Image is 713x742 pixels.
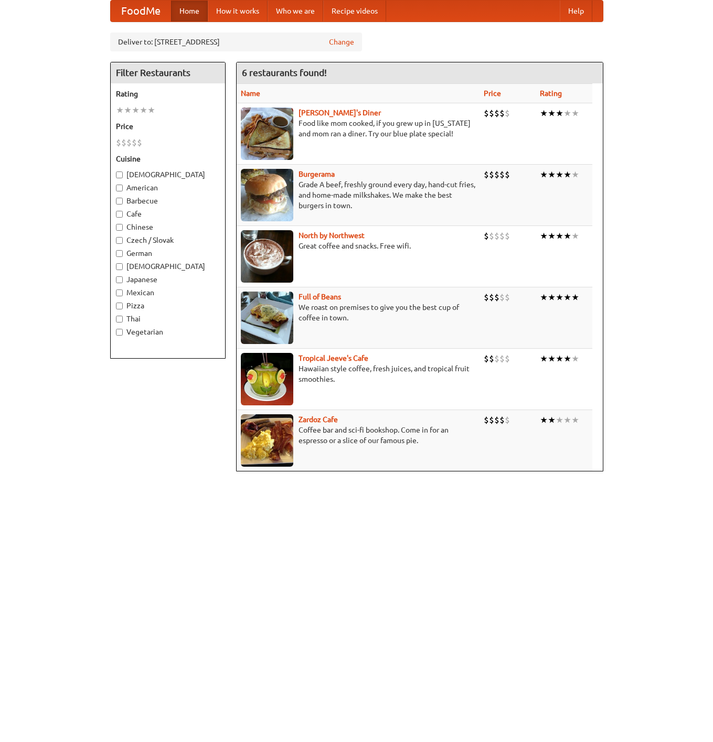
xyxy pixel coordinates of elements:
[556,169,563,180] li: ★
[499,353,505,364] li: $
[116,235,220,245] label: Czech / Slovak
[241,107,293,160] img: sallys.jpg
[548,414,556,426] li: ★
[147,104,155,116] li: ★
[116,274,220,285] label: Japanese
[484,292,489,303] li: $
[299,415,338,424] a: Zardoz Cafe
[116,303,123,309] input: Pizza
[571,107,579,119] li: ★
[489,169,494,180] li: $
[484,414,489,426] li: $
[171,1,208,21] a: Home
[540,414,548,426] li: ★
[110,33,362,51] div: Deliver to: [STREET_ADDRESS]
[556,230,563,242] li: ★
[571,414,579,426] li: ★
[116,169,220,180] label: [DEMOGRAPHIC_DATA]
[241,363,475,384] p: Hawaiian style coffee, fresh juices, and tropical fruit smoothies.
[548,230,556,242] li: ★
[489,230,494,242] li: $
[299,170,335,178] a: Burgerama
[241,241,475,251] p: Great coffee and snacks. Free wifi.
[299,293,341,301] a: Full of Beans
[241,302,475,323] p: We roast on premises to give you the best cup of coffee in town.
[548,107,556,119] li: ★
[241,292,293,344] img: beans.jpg
[116,154,220,164] h5: Cuisine
[116,121,220,132] h5: Price
[116,222,220,232] label: Chinese
[540,292,548,303] li: ★
[299,231,365,240] a: North by Northwest
[494,414,499,426] li: $
[484,107,489,119] li: $
[556,414,563,426] li: ★
[137,137,142,148] li: $
[499,292,505,303] li: $
[484,230,489,242] li: $
[241,169,293,221] img: burgerama.jpg
[116,182,220,193] label: American
[499,107,505,119] li: $
[494,230,499,242] li: $
[484,89,501,98] a: Price
[116,289,123,296] input: Mexican
[563,107,571,119] li: ★
[242,68,327,78] ng-pluralize: 6 restaurants found!
[499,414,505,426] li: $
[140,104,147,116] li: ★
[563,353,571,364] li: ★
[563,169,571,180] li: ★
[489,353,494,364] li: $
[116,211,123,218] input: Cafe
[241,118,475,139] p: Food like mom cooked, if you grew up in [US_STATE] and mom ran a diner. Try our blue plate special!
[560,1,592,21] a: Help
[505,353,510,364] li: $
[299,109,381,117] a: [PERSON_NAME]'s Diner
[484,169,489,180] li: $
[241,230,293,283] img: north.jpg
[489,292,494,303] li: $
[540,169,548,180] li: ★
[124,104,132,116] li: ★
[494,169,499,180] li: $
[241,414,293,467] img: zardoz.jpg
[563,230,571,242] li: ★
[494,107,499,119] li: $
[548,292,556,303] li: ★
[116,261,220,272] label: [DEMOGRAPHIC_DATA]
[116,329,123,336] input: Vegetarian
[299,354,368,362] a: Tropical Jeeve's Cafe
[116,287,220,298] label: Mexican
[489,414,494,426] li: $
[241,425,475,446] p: Coffee bar and sci-fi bookshop. Come in for an espresso or a slice of our famous pie.
[116,185,123,191] input: American
[116,276,123,283] input: Japanese
[494,292,499,303] li: $
[505,414,510,426] li: $
[268,1,323,21] a: Who we are
[116,209,220,219] label: Cafe
[494,353,499,364] li: $
[116,198,123,205] input: Barbecue
[548,353,556,364] li: ★
[116,300,220,311] label: Pizza
[116,237,123,244] input: Czech / Slovak
[540,107,548,119] li: ★
[116,137,121,148] li: $
[323,1,386,21] a: Recipe videos
[489,107,494,119] li: $
[116,224,123,231] input: Chinese
[505,169,510,180] li: $
[132,104,140,116] li: ★
[484,353,489,364] li: $
[241,89,260,98] a: Name
[571,292,579,303] li: ★
[116,314,220,324] label: Thai
[556,353,563,364] li: ★
[505,107,510,119] li: $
